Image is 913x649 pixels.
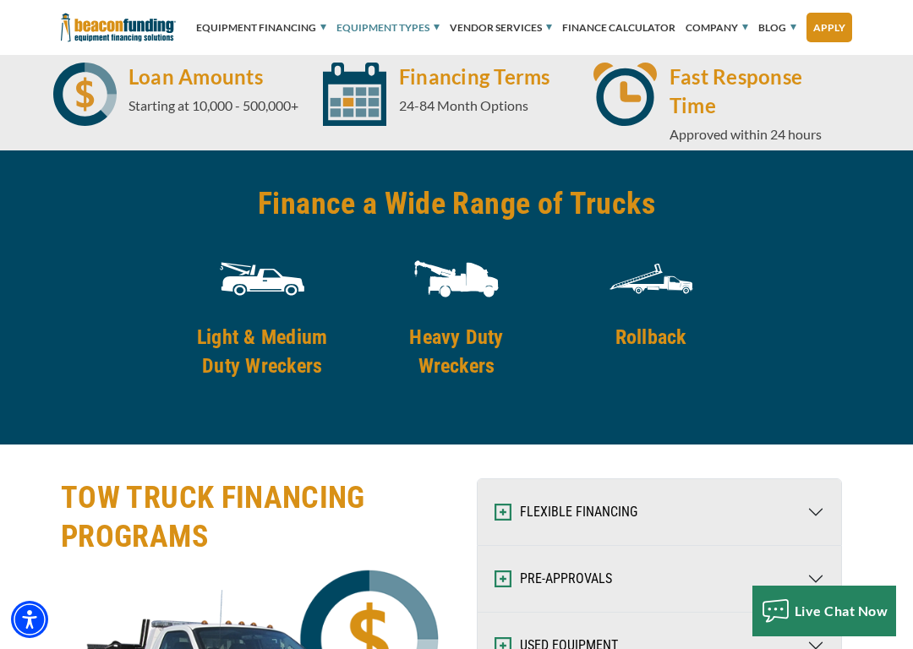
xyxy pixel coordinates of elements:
h4: Light & Medium Duty Wreckers [176,323,348,380]
span: 24-84 Month Options [399,97,528,113]
a: Blog [758,3,796,53]
a: Company [686,3,748,53]
a: Apply [806,13,852,42]
p: Starting at 10,000 - 500,000+ [128,95,311,116]
a: Equipment Types [336,3,440,53]
img: Expand and Collapse Icon [495,570,511,587]
h4: Loan Amounts [128,63,311,91]
h4: Heavy Duty Wreckers [370,323,543,380]
button: Live Chat Now [752,586,897,636]
img: icon [53,63,117,126]
div: Accessibility Menu [11,601,48,638]
h4: Financing Terms [399,63,582,91]
button: FLEXIBLE FINANCING [478,479,841,545]
img: Expand and Collapse Icon [495,504,511,521]
h4: Rollback [565,323,737,352]
h2: Finance a Wide Range of Trucks [258,184,655,223]
a: Equipment Financing [196,3,326,53]
h2: TOW TRUCK FINANCING PROGRAMS [61,478,446,556]
h4: Fast Response Time [670,63,852,120]
a: Vendor Services [450,3,552,53]
a: Finance Calculator [562,3,675,53]
button: PRE-APPROVALS [478,546,841,612]
span: Live Chat Now [795,603,888,619]
span: Approved within 24 hours [670,126,822,142]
